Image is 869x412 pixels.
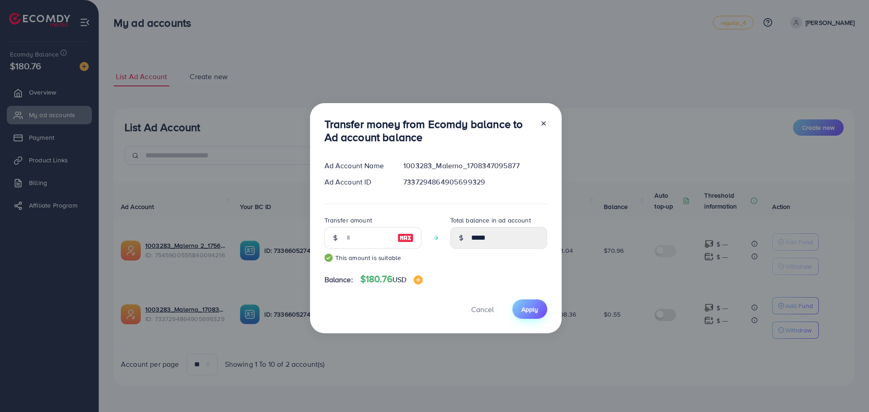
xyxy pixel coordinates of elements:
[360,274,423,285] h4: $180.76
[325,275,353,285] span: Balance:
[325,216,372,225] label: Transfer amount
[450,216,531,225] label: Total balance in ad account
[396,177,554,187] div: 7337294864905699329
[317,177,396,187] div: Ad Account ID
[325,253,421,262] small: This amount is suitable
[396,161,554,171] div: 1003283_Malerno_1708347095877
[392,275,406,284] span: USD
[325,118,533,144] h3: Transfer money from Ecomdy balance to Ad account balance
[512,299,547,319] button: Apply
[414,275,423,284] img: image
[521,305,538,314] span: Apply
[325,254,333,262] img: guide
[460,299,505,319] button: Cancel
[317,161,396,171] div: Ad Account Name
[471,304,494,314] span: Cancel
[397,232,414,243] img: image
[831,371,862,405] iframe: Chat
